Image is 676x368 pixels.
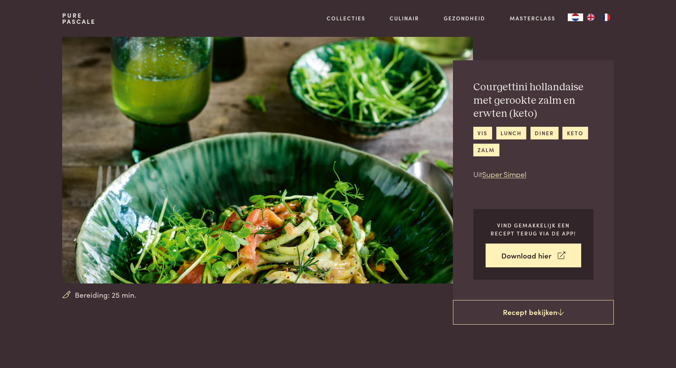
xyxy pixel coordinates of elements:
[453,300,614,325] a: Recept bekijken
[568,13,583,21] a: NL
[583,13,614,21] ul: Language list
[62,37,473,283] img: Courgettini hollandaise met gerookte zalm en erwten (keto)
[562,127,588,139] a: keto
[496,127,526,139] a: lunch
[531,127,559,139] a: diner
[482,169,526,179] a: Super Simpel
[62,12,96,25] a: PurePascale
[568,13,583,21] div: Language
[473,144,499,156] a: zalm
[390,14,419,22] a: Culinair
[473,81,593,121] h2: Courgettini hollandaise met gerookte zalm en erwten (keto)
[473,169,593,180] p: Uit
[510,14,555,22] a: Masterclass
[598,13,614,21] a: FR
[568,13,614,21] aside: Language selected: Nederlands
[327,14,365,22] a: Collecties
[583,13,598,21] a: EN
[473,127,492,139] a: vis
[444,14,485,22] a: Gezondheid
[486,221,581,237] p: Vind gemakkelijk een recept terug via de app!
[486,244,581,268] a: Download hier
[75,289,136,300] span: Bereiding: 25 min.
